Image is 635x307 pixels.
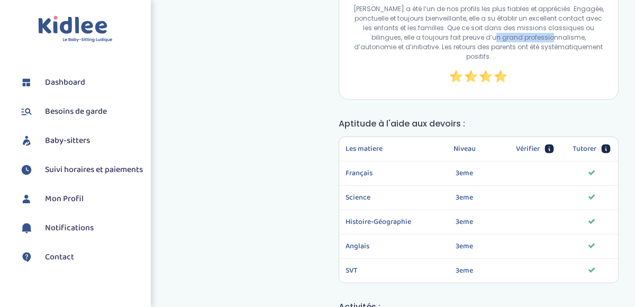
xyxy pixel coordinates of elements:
[19,249,143,265] a: Contact
[19,75,34,91] img: dashboard.svg
[19,191,143,207] a: Mon Profil
[346,216,414,228] span: Histoire-Géographie
[346,241,414,252] span: Anglais
[516,143,540,155] span: Vérifier
[19,104,34,120] img: besoin.svg
[45,105,107,118] span: Besoins de garde
[456,216,473,228] span: 3eme
[453,143,476,155] span: Niveau
[346,192,414,203] span: Science
[45,193,84,205] span: Mon Profil
[19,162,143,178] a: Suivi horaires et paiements
[45,76,85,89] span: Dashboard
[352,4,605,61] p: [PERSON_NAME] a été l’un de nos profils les plus fiables et appréciés. Engagée, ponctuelle et tou...
[19,133,34,149] img: babysitters.svg
[573,143,596,155] span: Tutorer
[19,249,34,265] img: contact.svg
[19,162,34,178] img: suivihoraire.svg
[456,240,473,252] span: 3eme
[45,134,90,147] span: Baby-sitters
[19,133,143,149] a: Baby-sitters
[45,222,94,234] span: Notifications
[456,265,473,276] span: 3eme
[19,75,143,91] a: Dashboard
[346,143,383,155] span: Les matiere
[456,192,473,203] span: 3eme
[38,16,113,43] img: logo.svg
[19,220,143,236] a: Notifications
[346,168,414,179] span: Français
[19,191,34,207] img: profil.svg
[346,265,414,276] span: SVT
[456,167,473,179] span: 3eme
[45,251,74,264] span: Contact
[339,117,619,130] h4: Aptitude à l'aide aux devoirs :
[19,220,34,236] img: notification.svg
[45,164,143,176] span: Suivi horaires et paiements
[19,104,143,120] a: Besoins de garde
